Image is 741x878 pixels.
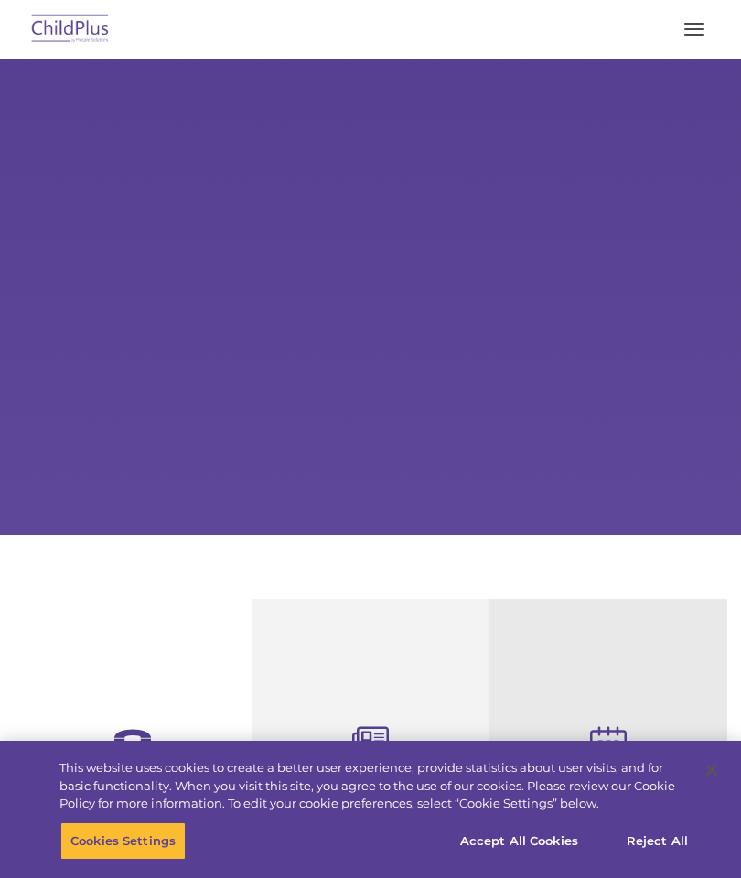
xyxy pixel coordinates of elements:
[600,821,714,860] button: Reject All
[27,8,113,51] img: ChildPlus by Procare Solutions
[59,759,690,813] div: This website uses cookies to create a better user experience, provide statistics about user visit...
[60,821,186,860] button: Cookies Settings
[450,821,588,860] button: Accept All Cookies
[692,750,732,790] button: Close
